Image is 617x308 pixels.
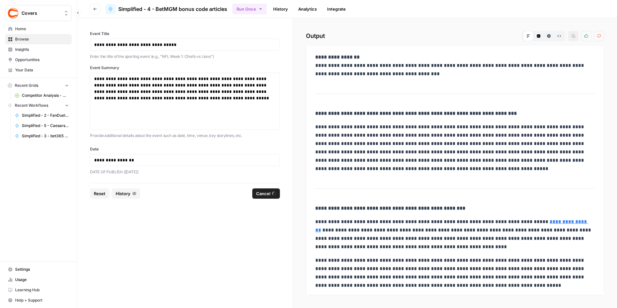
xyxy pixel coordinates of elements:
span: History [116,190,130,197]
label: Date [90,146,280,152]
a: Analytics [294,4,321,14]
a: Home [5,24,72,34]
button: Recent Grids [5,81,72,90]
a: Learning Hub [5,285,72,295]
span: Usage [15,277,69,283]
span: Competitor Analysis - URL Specific Grid [22,93,69,98]
button: History [112,188,140,199]
span: Your Data [15,67,69,73]
p: DATE OF PUBLISH ([DATE]) [90,169,280,175]
img: Covers Logo [7,7,19,19]
a: Simplified - 3 - bet365 bonus code articles [12,131,72,141]
label: Event Title [90,31,280,37]
a: Simplified - 5 - Caesars Sportsbook promo code articles [12,121,72,131]
button: Workspace: Covers [5,5,72,21]
span: Simplified - 2 - FanDuel promo code articles [22,113,69,118]
span: Recent Grids [15,83,38,88]
span: Settings [15,267,69,272]
a: Simplified - 2 - FanDuel promo code articles [12,110,72,121]
a: History [269,4,292,14]
span: Learning Hub [15,287,69,293]
a: Settings [5,264,72,275]
a: Integrate [323,4,350,14]
h2: Output [306,31,604,41]
a: Browse [5,34,72,44]
button: Reset [90,188,109,199]
span: Opportunities [15,57,69,63]
span: Recent Workflows [15,103,48,108]
a: Usage [5,275,72,285]
button: Recent Workflows [5,101,72,110]
span: Cancel [256,190,270,197]
span: Simplified - 4 - BetMGM bonus code articles [118,5,227,13]
span: Home [15,26,69,32]
button: Run Once [232,4,267,14]
button: Cancel [252,188,280,199]
a: Insights [5,44,72,55]
span: Simplified - 3 - bet365 bonus code articles [22,133,69,139]
button: Help + Support [5,295,72,305]
a: Your Data [5,65,72,75]
a: Opportunities [5,55,72,65]
span: Browse [15,36,69,42]
span: Insights [15,47,69,52]
a: Simplified - 4 - BetMGM bonus code articles [105,4,227,14]
a: Competitor Analysis - URL Specific Grid [12,90,72,101]
label: Event Summary [90,65,280,71]
p: Enter the title of the sporting event (e.g., "NFL Week 1: Chiefs vs Lions") [90,53,280,60]
span: Simplified - 5 - Caesars Sportsbook promo code articles [22,123,69,129]
span: Covers [22,10,60,16]
p: Provide additional details about the event such as date, time, venue, key storylines, etc. [90,132,280,139]
span: Reset [94,190,105,197]
span: Help + Support [15,297,69,303]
